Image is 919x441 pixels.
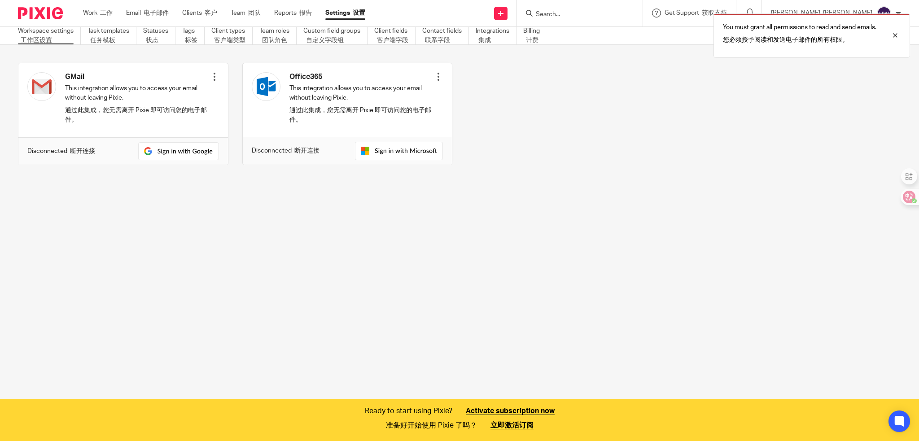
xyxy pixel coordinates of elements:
font: 通过此集成，您无需离开 Pixie 即可访问您的电子邮件。 [65,107,207,122]
img: Pixie [18,7,63,19]
font: 状态 [146,37,158,44]
a: Reports 报告 [274,9,312,17]
p: This integration allows you to access your email without leaving Pixie. [65,84,210,127]
a: Clients 客户 [182,9,217,17]
img: gmail.svg [27,72,56,101]
a: Team roles 团队角色 [259,27,297,44]
font: 设置 [353,10,365,16]
font: 联系字段 [425,37,450,44]
h4: Office365 [289,72,434,82]
font: 标签 [185,37,197,44]
img: sign-in-with-outlook.svg [355,142,443,160]
font: 客户 [205,10,217,16]
a: Contact fields 联系字段 [422,27,469,44]
a: Client fields 客户端字段 [374,27,416,44]
a: Settings 设置 [325,9,365,17]
a: Tags 标签 [182,27,205,44]
font: 报告 [299,10,312,16]
a: Workspace settings 工作区设置 [18,27,81,44]
a: Task templates 任务模板 [88,27,136,44]
font: 自定义字段组 [306,37,344,44]
p: Disconnected [27,147,95,156]
font: 团队角色 [262,37,287,44]
a: Custom field groups 自定义字段组 [303,27,368,44]
a: Client types 客户端类型 [211,27,253,44]
a: Statuses 状态 [143,27,175,44]
font: 通过此集成，您无需离开 Pixie 即可访问您的电子邮件。 [289,107,431,122]
font: 工作区设置 [21,37,52,44]
font: 电子邮件 [144,10,169,16]
h4: GMail [65,72,210,82]
p: Disconnected [252,146,319,155]
img: sign-in-with-gmail.svg [138,142,219,160]
font: 工作 [100,10,113,16]
a: Email 电子邮件 [126,9,169,17]
p: This integration allows you to access your email without leaving Pixie. [289,84,434,127]
font: 任务模板 [90,37,115,44]
img: svg%3E [877,6,891,21]
font: 您必须授予阅读和发送电子邮件的所有权限。 [723,37,849,43]
font: 断开连接 [70,148,95,154]
p: You must grant all permissions to read and send emails. [723,23,876,48]
font: 断开连接 [294,148,319,154]
a: Work 工作 [83,9,113,17]
img: outlook.svg [252,72,280,101]
font: 团队 [248,10,261,16]
a: Team 团队 [231,9,261,17]
font: 客户端字段 [377,37,408,44]
font: 客户端类型 [214,37,245,44]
